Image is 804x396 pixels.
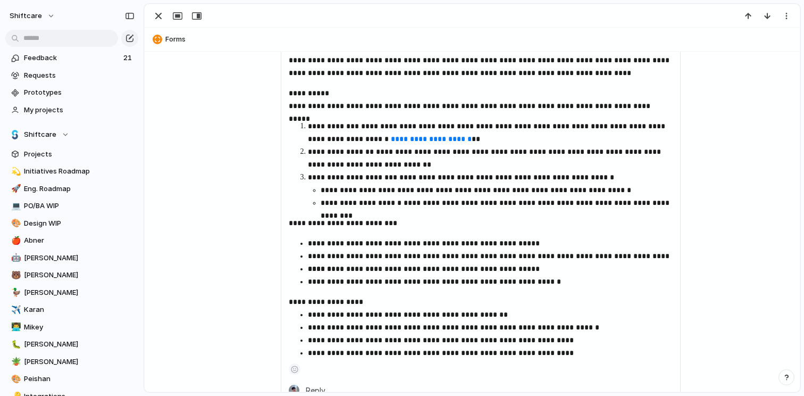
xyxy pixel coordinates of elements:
a: 👨‍💻Mikey [5,319,138,335]
a: Projects [5,146,138,162]
span: Reply [306,384,325,396]
a: 🍎Abner [5,233,138,249]
span: Karan [24,304,135,315]
div: 💫 [11,166,19,178]
button: 🎨 [10,374,20,384]
a: Requests [5,68,138,84]
span: [PERSON_NAME] [24,270,135,280]
span: shiftcare [10,11,42,21]
button: 👨‍💻 [10,322,20,333]
span: 21 [123,53,134,63]
div: 👨‍💻 [11,321,19,333]
div: 🚀 [11,183,19,195]
a: 💻PO/BA WIP [5,198,138,214]
a: My projects [5,102,138,118]
div: 🍎 [11,235,19,247]
span: Abner [24,235,135,246]
div: 🎨 [11,373,19,385]
a: Prototypes [5,85,138,101]
span: Projects [24,149,135,160]
button: 🎨 [10,218,20,229]
a: Feedback21 [5,50,138,66]
button: Shiftcare [5,127,138,143]
div: 🦆 [11,286,19,299]
div: 🐛 [11,339,19,351]
span: [PERSON_NAME] [24,339,135,350]
a: 🐛[PERSON_NAME] [5,336,138,352]
span: Prototypes [24,87,135,98]
a: 🎨Design WIP [5,216,138,232]
span: Design WIP [24,218,135,229]
a: 🚀Eng. Roadmap [5,181,138,197]
span: Requests [24,70,135,81]
span: Shiftcare [24,129,56,140]
button: 🐛 [10,339,20,350]
span: Initiatives Roadmap [24,166,135,177]
span: Feedback [24,53,120,63]
button: 💫 [10,166,20,177]
div: 🐻 [11,269,19,282]
span: [PERSON_NAME] [24,357,135,367]
span: Peishan [24,374,135,384]
button: 🍎 [10,235,20,246]
button: 🪴 [10,357,20,367]
button: Forms [149,31,795,48]
a: 🪴[PERSON_NAME] [5,354,138,370]
button: 🦆 [10,287,20,298]
button: shiftcare [5,7,61,24]
a: 🤖[PERSON_NAME] [5,250,138,266]
a: 🎨Peishan [5,371,138,387]
span: Mikey [24,322,135,333]
button: 💻 [10,201,20,211]
div: ✈️ [11,304,19,316]
span: Eng. Roadmap [24,184,135,194]
a: 💫Initiatives Roadmap [5,163,138,179]
a: ✈️Karan [5,302,138,318]
div: 🤖 [11,252,19,264]
div: 🪴 [11,356,19,368]
button: 🚀 [10,184,20,194]
span: My projects [24,105,135,115]
button: 🐻 [10,270,20,280]
a: 🐻[PERSON_NAME] [5,267,138,283]
div: 💻 [11,200,19,212]
span: [PERSON_NAME] [24,253,135,263]
button: 🤖 [10,253,20,263]
span: Forms [165,34,795,45]
span: [PERSON_NAME] [24,287,135,298]
a: 🦆[PERSON_NAME] [5,285,138,301]
button: ✈️ [10,304,20,315]
span: PO/BA WIP [24,201,135,211]
div: 🎨 [11,217,19,229]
